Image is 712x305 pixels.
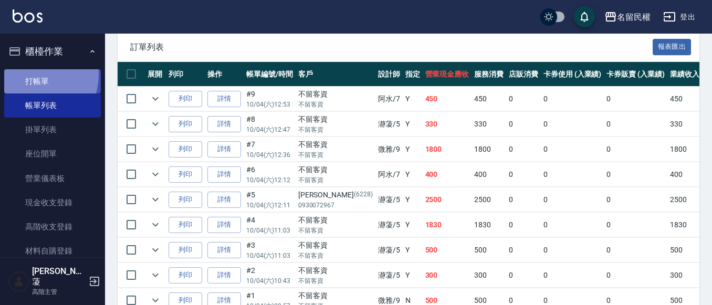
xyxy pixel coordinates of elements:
[4,239,101,263] a: 材料自購登錄
[169,217,202,233] button: 列印
[148,116,163,132] button: expand row
[169,166,202,183] button: 列印
[246,201,293,210] p: 10/04 (六) 12:11
[403,112,423,136] td: Y
[541,213,604,237] td: 0
[667,187,702,212] td: 2500
[4,69,101,93] a: 打帳單
[244,263,296,288] td: #2
[148,217,163,233] button: expand row
[506,62,541,87] th: 店販消費
[169,91,202,107] button: 列印
[145,62,166,87] th: 展開
[506,112,541,136] td: 0
[604,137,667,162] td: 0
[574,6,595,27] button: save
[298,201,373,210] p: 0930072967
[403,87,423,111] td: Y
[472,213,506,237] td: 1830
[207,267,241,283] a: 詳情
[296,62,375,87] th: 客戶
[506,87,541,111] td: 0
[667,112,702,136] td: 330
[207,192,241,208] a: 詳情
[207,116,241,132] a: 詳情
[207,217,241,233] a: 詳情
[298,290,373,301] div: 不留客資
[506,162,541,187] td: 0
[472,162,506,187] td: 400
[541,87,604,111] td: 0
[148,192,163,207] button: expand row
[207,91,241,107] a: 詳情
[4,215,101,239] a: 高階收支登錄
[244,162,296,187] td: #6
[667,263,702,288] td: 300
[169,267,202,283] button: 列印
[667,238,702,262] td: 500
[246,150,293,160] p: 10/04 (六) 12:36
[375,238,403,262] td: 瀞蓤 /5
[166,62,205,87] th: 列印
[298,240,373,251] div: 不留客資
[403,137,423,162] td: Y
[246,100,293,109] p: 10/04 (六) 12:53
[354,190,373,201] p: (6228)
[32,287,86,297] p: 高階主管
[246,226,293,235] p: 10/04 (六) 11:03
[4,142,101,166] a: 座位開單
[32,266,86,287] h5: [PERSON_NAME]蓤
[244,62,296,87] th: 帳單編號/時間
[541,162,604,187] td: 0
[246,251,293,260] p: 10/04 (六) 11:03
[423,112,472,136] td: 330
[659,7,699,27] button: 登出
[472,87,506,111] td: 450
[403,238,423,262] td: Y
[13,9,43,23] img: Logo
[403,263,423,288] td: Y
[617,10,651,24] div: 名留民權
[472,137,506,162] td: 1800
[604,112,667,136] td: 0
[423,62,472,87] th: 營業現金應收
[403,62,423,87] th: 指定
[207,141,241,157] a: 詳情
[246,175,293,185] p: 10/04 (六) 12:12
[298,175,373,185] p: 不留客資
[205,62,244,87] th: 操作
[375,112,403,136] td: 瀞蓤 /5
[506,187,541,212] td: 0
[244,137,296,162] td: #7
[4,166,101,191] a: 營業儀表板
[541,263,604,288] td: 0
[207,242,241,258] a: 詳情
[472,187,506,212] td: 2500
[423,238,472,262] td: 500
[298,164,373,175] div: 不留客資
[375,263,403,288] td: 瀞蓤 /5
[604,187,667,212] td: 0
[148,166,163,182] button: expand row
[244,87,296,111] td: #9
[472,238,506,262] td: 500
[375,187,403,212] td: 瀞蓤 /5
[4,118,101,142] a: 掛單列表
[298,265,373,276] div: 不留客資
[604,263,667,288] td: 0
[604,238,667,262] td: 0
[169,141,202,157] button: 列印
[246,125,293,134] p: 10/04 (六) 12:47
[506,137,541,162] td: 0
[4,38,101,65] button: 櫃檯作業
[298,125,373,134] p: 不留客資
[298,150,373,160] p: 不留客資
[472,62,506,87] th: 服務消費
[423,162,472,187] td: 400
[667,62,702,87] th: 業績收入
[506,213,541,237] td: 0
[298,114,373,125] div: 不留客資
[298,100,373,109] p: 不留客資
[244,213,296,237] td: #4
[207,166,241,183] a: 詳情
